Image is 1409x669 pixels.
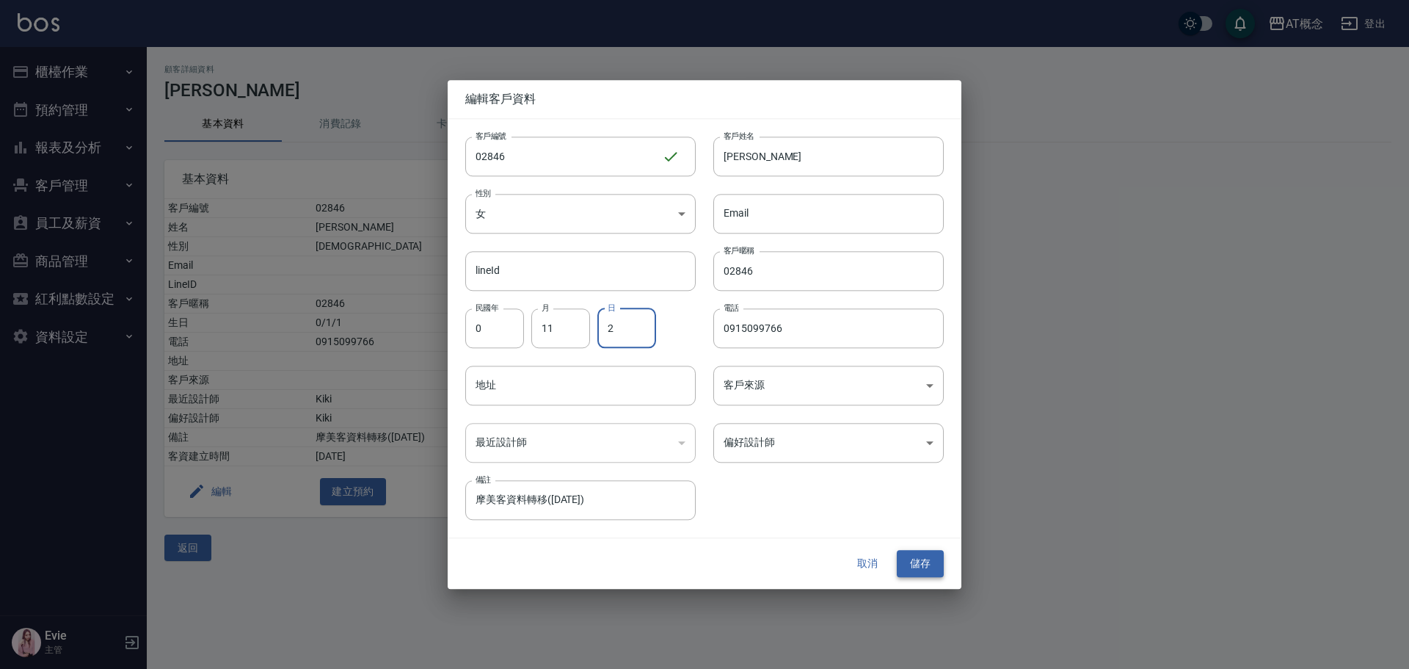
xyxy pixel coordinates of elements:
[724,245,754,256] label: 客戶暱稱
[476,474,491,485] label: 備註
[465,194,696,234] div: 女
[724,130,754,141] label: 客戶姓名
[476,302,498,313] label: 民國年
[476,187,491,198] label: 性別
[897,551,944,578] button: 儲存
[542,302,549,313] label: 月
[724,302,739,313] label: 電話
[465,92,944,106] span: 編輯客戶資料
[844,551,891,578] button: 取消
[476,130,506,141] label: 客戶編號
[608,302,615,313] label: 日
